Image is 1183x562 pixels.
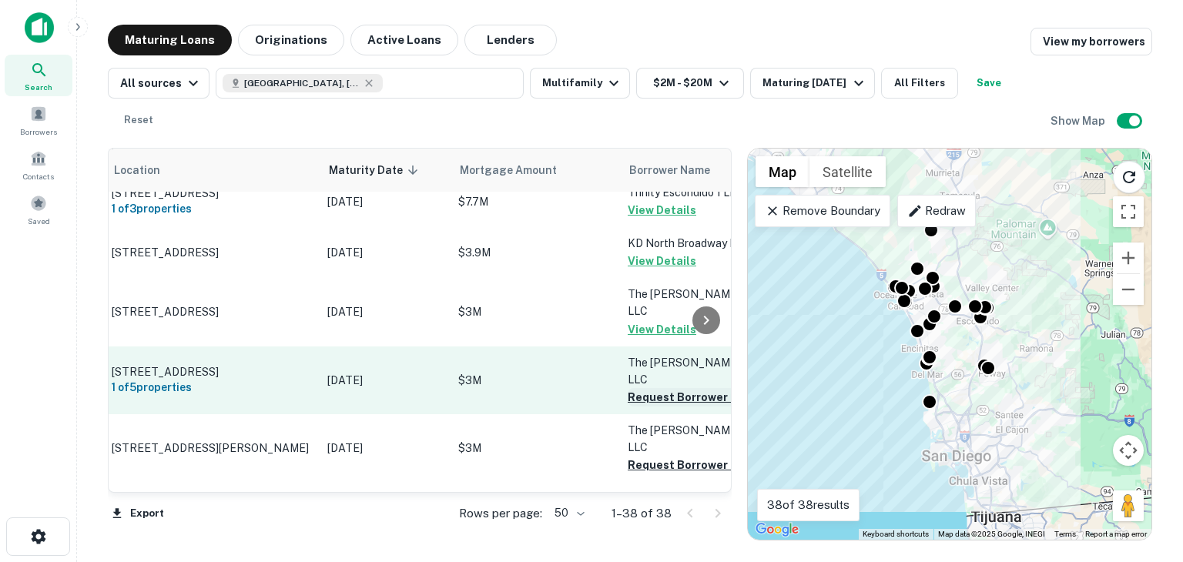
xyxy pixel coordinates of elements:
button: [GEOGRAPHIC_DATA], [GEOGRAPHIC_DATA], [GEOGRAPHIC_DATA] [216,68,524,99]
h6: Show Map [1051,112,1108,129]
th: Mortgage Amount [451,149,620,192]
button: All sources [108,68,209,99]
span: Map data ©2025 Google, INEGI [938,530,1045,538]
button: Show satellite imagery [809,156,886,187]
button: Reload search area [1113,161,1145,193]
p: [DATE] [327,440,443,457]
p: $3M [458,440,612,457]
p: KD North Broadway LLC [628,235,782,252]
p: Trinity Escondido 1 LP [628,184,782,201]
button: Originations [238,25,344,55]
p: The [PERSON_NAME] Family LLC [628,490,782,524]
button: Request Borrower Info [628,388,752,406]
button: Show street map [756,156,809,187]
button: Keyboard shortcuts [863,529,929,540]
a: Report a map error [1085,530,1147,538]
h6: 1 of 5 properties [112,379,312,396]
button: View Details [628,320,696,339]
button: Export [108,502,168,525]
div: All sources [120,74,203,92]
p: $3M [458,303,612,320]
p: [STREET_ADDRESS] [112,186,312,200]
a: View my borrowers [1031,28,1152,55]
th: Borrower Name [620,149,789,192]
p: Rows per page: [459,504,542,523]
h6: 1 of 3 properties [112,200,312,217]
div: 0 [748,149,1151,540]
button: Maturing [DATE] [750,68,874,99]
span: Contacts [23,170,54,182]
p: The [PERSON_NAME] Family LLC [628,286,782,319]
img: capitalize-icon.png [25,12,54,43]
button: Lenders [464,25,557,55]
img: Google [752,520,803,540]
a: Borrowers [5,99,72,141]
button: Zoom out [1113,274,1144,305]
button: View Details [628,252,696,270]
button: Reset [114,105,163,135]
p: Redraw [907,202,965,220]
th: Location [104,149,320,192]
span: Location [113,161,160,179]
a: Contacts [5,144,72,186]
div: Maturing [DATE] [762,74,867,92]
span: Borrower Name [629,161,710,179]
button: Zoom in [1113,243,1144,273]
a: Terms (opens in new tab) [1054,530,1076,538]
p: $3.9M [458,244,612,261]
p: [STREET_ADDRESS] [112,246,312,259]
a: Open this area in Google Maps (opens a new window) [752,520,803,540]
p: Remove Boundary [765,202,880,220]
p: $7.7M [458,193,612,210]
button: Maturing Loans [108,25,232,55]
button: $2M - $20M [636,68,744,99]
span: Search [25,81,52,93]
th: Maturity Date [320,149,451,192]
a: Saved [5,189,72,230]
p: [STREET_ADDRESS][PERSON_NAME] [112,441,312,455]
p: The [PERSON_NAME] Family LLC [628,354,782,388]
button: All Filters [881,68,958,99]
p: The [PERSON_NAME] Family LLC [628,422,782,456]
p: $3M [458,372,612,389]
button: View Details [628,201,696,219]
p: 1–38 of 38 [612,504,672,523]
span: Borrowers [20,125,57,138]
button: Save your search to get updates of matches that match your search criteria. [964,68,1014,99]
div: 50 [548,502,587,524]
p: [DATE] [327,193,443,210]
a: Search [5,55,72,96]
span: Saved [28,215,50,227]
span: [GEOGRAPHIC_DATA], [GEOGRAPHIC_DATA], [GEOGRAPHIC_DATA] [244,76,360,90]
button: Multifamily [530,68,630,99]
button: Request Borrower Info [628,456,752,474]
button: Map camera controls [1113,435,1144,466]
p: [DATE] [327,303,443,320]
span: Maturity Date [329,161,423,179]
iframe: Chat Widget [1106,439,1183,513]
p: [STREET_ADDRESS] [112,305,312,319]
p: [DATE] [327,244,443,261]
p: [DATE] [327,372,443,389]
span: Mortgage Amount [460,161,577,179]
p: [STREET_ADDRESS] [112,365,312,379]
button: Toggle fullscreen view [1113,196,1144,227]
p: 38 of 38 results [767,496,850,514]
button: Active Loans [350,25,458,55]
